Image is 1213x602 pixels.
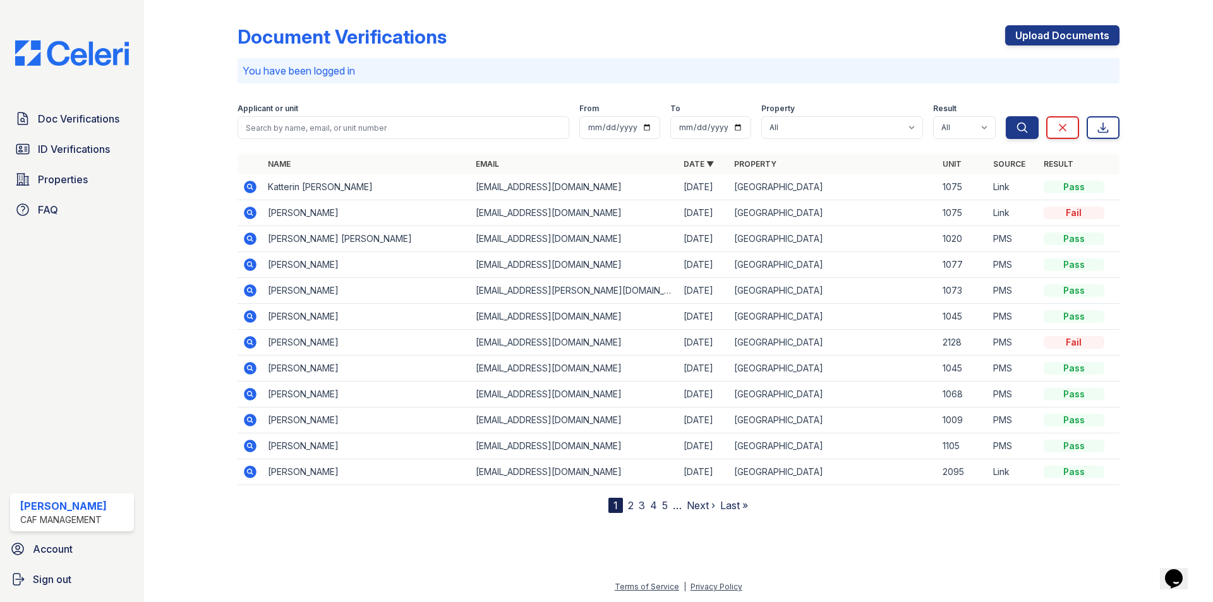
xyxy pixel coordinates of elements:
a: Doc Verifications [10,106,134,131]
div: Pass [1044,310,1104,323]
td: 2095 [938,459,988,485]
td: PMS [988,252,1039,278]
a: 4 [650,499,657,512]
td: 1075 [938,200,988,226]
td: PMS [988,304,1039,330]
div: Pass [1044,284,1104,297]
a: Terms of Service [615,582,679,591]
label: From [579,104,599,114]
td: [PERSON_NAME] [263,407,471,433]
td: [DATE] [679,330,729,356]
a: Property [734,159,776,169]
td: PMS [988,278,1039,304]
a: 3 [639,499,645,512]
span: Sign out [33,572,71,587]
td: 1020 [938,226,988,252]
td: PMS [988,382,1039,407]
td: [DATE] [679,382,729,407]
a: Next › [687,499,715,512]
div: Pass [1044,181,1104,193]
td: [EMAIL_ADDRESS][PERSON_NAME][DOMAIN_NAME] [471,278,679,304]
div: Pass [1044,232,1104,245]
span: Account [33,541,73,557]
span: Doc Verifications [38,111,119,126]
td: [GEOGRAPHIC_DATA] [729,278,937,304]
td: PMS [988,407,1039,433]
a: ID Verifications [10,136,134,162]
a: Sign out [5,567,139,592]
td: [DATE] [679,433,729,459]
a: Last » [720,499,748,512]
a: 5 [662,499,668,512]
td: [EMAIL_ADDRESS][DOMAIN_NAME] [471,304,679,330]
td: [EMAIL_ADDRESS][DOMAIN_NAME] [471,226,679,252]
a: Properties [10,167,134,192]
td: [PERSON_NAME] [263,200,471,226]
div: Pass [1044,466,1104,478]
label: To [670,104,680,114]
a: Source [993,159,1025,169]
div: Document Verifications [238,25,447,48]
td: [EMAIL_ADDRESS][DOMAIN_NAME] [471,252,679,278]
div: Fail [1044,207,1104,219]
a: Unit [943,159,962,169]
td: 1045 [938,356,988,382]
td: [PERSON_NAME] [263,459,471,485]
a: Privacy Policy [691,582,742,591]
td: [DATE] [679,459,729,485]
p: You have been logged in [243,63,1114,78]
div: CAF Management [20,514,107,526]
td: 1045 [938,304,988,330]
a: Name [268,159,291,169]
div: Fail [1044,336,1104,349]
td: [GEOGRAPHIC_DATA] [729,459,937,485]
label: Property [761,104,795,114]
td: [GEOGRAPHIC_DATA] [729,226,937,252]
td: Link [988,459,1039,485]
div: 1 [608,498,623,513]
a: 2 [628,499,634,512]
td: Katterin [PERSON_NAME] [263,174,471,200]
td: [GEOGRAPHIC_DATA] [729,174,937,200]
span: ID Verifications [38,141,110,157]
td: [GEOGRAPHIC_DATA] [729,356,937,382]
a: FAQ [10,197,134,222]
input: Search by name, email, or unit number [238,116,569,139]
td: [EMAIL_ADDRESS][DOMAIN_NAME] [471,433,679,459]
td: [EMAIL_ADDRESS][DOMAIN_NAME] [471,174,679,200]
td: [PERSON_NAME] [263,433,471,459]
td: [DATE] [679,200,729,226]
td: [EMAIL_ADDRESS][DOMAIN_NAME] [471,382,679,407]
td: [DATE] [679,174,729,200]
td: 1009 [938,407,988,433]
td: [PERSON_NAME] [263,304,471,330]
div: Pass [1044,362,1104,375]
td: [PERSON_NAME] [263,252,471,278]
div: [PERSON_NAME] [20,498,107,514]
div: | [684,582,686,591]
td: PMS [988,330,1039,356]
div: Pass [1044,440,1104,452]
a: Email [476,159,499,169]
a: Upload Documents [1005,25,1119,45]
td: PMS [988,226,1039,252]
td: [DATE] [679,304,729,330]
td: [EMAIL_ADDRESS][DOMAIN_NAME] [471,459,679,485]
span: FAQ [38,202,58,217]
td: [GEOGRAPHIC_DATA] [729,252,937,278]
td: [GEOGRAPHIC_DATA] [729,382,937,407]
td: [PERSON_NAME] [263,382,471,407]
td: [DATE] [679,278,729,304]
img: CE_Logo_Blue-a8612792a0a2168367f1c8372b55b34899dd931a85d93a1a3d3e32e68fde9ad4.png [5,40,139,66]
td: [PERSON_NAME] [PERSON_NAME] [263,226,471,252]
td: [GEOGRAPHIC_DATA] [729,304,937,330]
td: 1073 [938,278,988,304]
td: Link [988,174,1039,200]
td: [GEOGRAPHIC_DATA] [729,330,937,356]
td: [DATE] [679,356,729,382]
a: Account [5,536,139,562]
td: [EMAIL_ADDRESS][DOMAIN_NAME] [471,330,679,356]
iframe: chat widget [1160,551,1200,589]
td: Link [988,200,1039,226]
